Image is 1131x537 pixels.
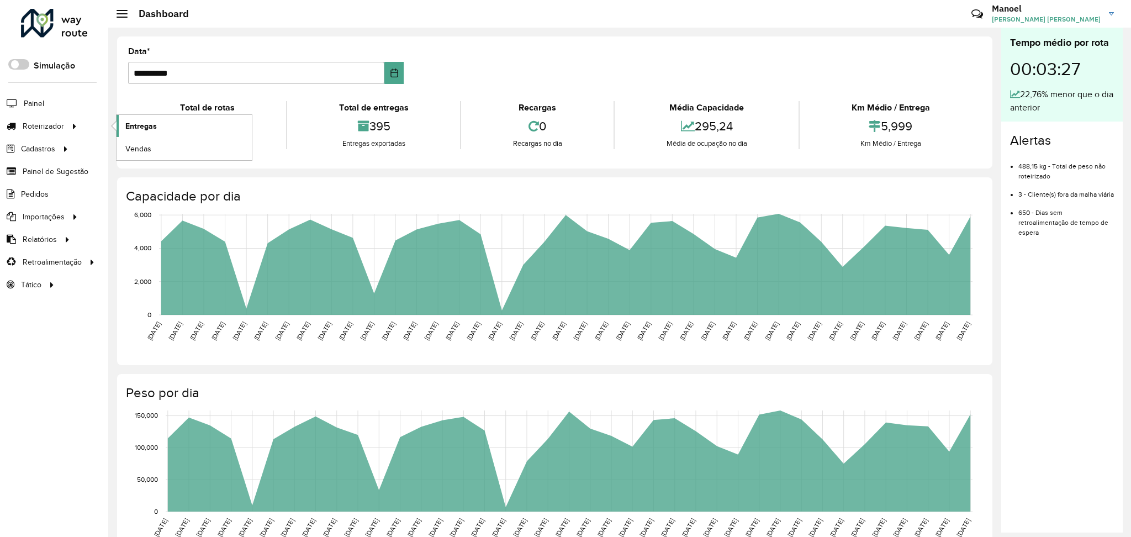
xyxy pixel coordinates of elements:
div: Entregas exportadas [290,138,457,149]
h4: Alertas [1010,133,1114,149]
text: [DATE] [849,320,865,341]
text: [DATE] [337,320,353,341]
h4: Peso por dia [126,385,981,401]
text: [DATE] [721,320,737,341]
text: [DATE] [572,320,588,341]
text: 150,000 [135,412,158,419]
text: [DATE] [380,320,396,341]
span: Cadastros [21,143,55,155]
text: [DATE] [742,320,758,341]
h4: Capacidade por dia [126,188,981,204]
text: [DATE] [700,320,716,341]
text: 100,000 [135,444,158,451]
text: [DATE] [359,320,375,341]
text: [DATE] [487,320,503,341]
span: Pedidos [21,188,49,200]
text: [DATE] [252,320,268,341]
text: [DATE] [401,320,417,341]
text: 0 [147,311,151,318]
text: [DATE] [593,320,609,341]
text: [DATE] [934,320,950,341]
text: 4,000 [134,245,151,252]
div: Média Capacidade [617,101,796,114]
text: [DATE] [444,320,460,341]
span: Vendas [125,143,151,155]
text: [DATE] [891,320,907,341]
div: Km Médio / Entrega [802,138,979,149]
text: [DATE] [827,320,843,341]
li: 650 - Dias sem retroalimentação de tempo de espera [1018,199,1114,238]
div: Recargas no dia [464,138,611,149]
div: Recargas [464,101,611,114]
text: [DATE] [529,320,545,341]
div: 22,76% menor que o dia anterior [1010,88,1114,114]
div: Tempo médio por rota [1010,35,1114,50]
text: [DATE] [764,320,780,341]
text: [DATE] [955,320,971,341]
a: Contato Rápido [965,2,989,26]
span: Painel [24,98,44,109]
a: Entregas [117,115,252,137]
div: 295,24 [617,114,796,138]
text: [DATE] [316,320,332,341]
text: [DATE] [210,320,226,341]
span: Painel de Sugestão [23,166,88,177]
text: [DATE] [146,320,162,341]
text: [DATE] [295,320,311,341]
text: [DATE] [551,320,567,341]
text: 0 [154,508,158,515]
a: Vendas [117,138,252,160]
text: [DATE] [657,320,673,341]
div: Total de entregas [290,101,457,114]
text: [DATE] [188,320,204,341]
text: [DATE] [678,320,694,341]
div: 00:03:27 [1010,50,1114,88]
text: 2,000 [134,278,151,285]
text: [DATE] [466,320,482,341]
span: [PERSON_NAME] [PERSON_NAME] [992,14,1101,24]
span: Roteirizador [23,120,64,132]
text: 6,000 [134,211,151,218]
text: [DATE] [615,320,631,341]
label: Data [128,45,150,58]
text: [DATE] [231,320,247,341]
span: Entregas [125,120,157,132]
text: [DATE] [912,320,928,341]
span: Tático [21,279,41,291]
span: Retroalimentação [23,256,82,268]
text: [DATE] [636,320,652,341]
text: [DATE] [508,320,524,341]
div: 5,999 [802,114,979,138]
div: Total de rotas [131,101,283,114]
text: [DATE] [274,320,290,341]
h2: Dashboard [128,8,189,20]
div: 0 [464,114,611,138]
text: [DATE] [785,320,801,341]
text: [DATE] [870,320,886,341]
text: [DATE] [423,320,439,341]
span: Importações [23,211,65,223]
div: Km Médio / Entrega [802,101,979,114]
span: Relatórios [23,234,57,245]
li: 488,15 kg - Total de peso não roteirizado [1018,153,1114,181]
text: [DATE] [167,320,183,341]
li: 3 - Cliente(s) fora da malha viária [1018,181,1114,199]
text: [DATE] [806,320,822,341]
div: 395 [290,114,457,138]
h3: Manoel [992,3,1101,14]
button: Choose Date [384,62,404,84]
label: Simulação [34,59,75,72]
div: Média de ocupação no dia [617,138,796,149]
text: 50,000 [137,476,158,483]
